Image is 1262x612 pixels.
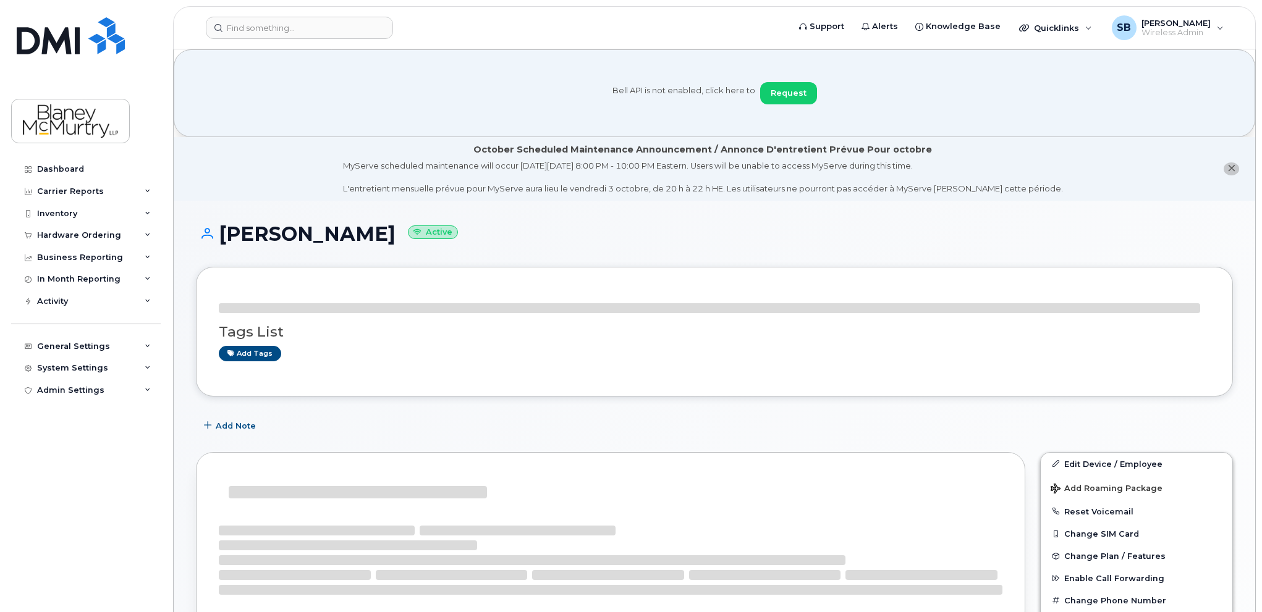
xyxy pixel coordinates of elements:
[1041,567,1232,589] button: Enable Call Forwarding
[408,225,458,240] small: Active
[1064,574,1164,583] span: Enable Call Forwarding
[219,324,1210,340] h3: Tags List
[1041,522,1232,545] button: Change SIM Card
[219,346,281,361] a: Add tags
[760,82,817,104] button: Request
[216,420,256,432] span: Add Note
[473,143,932,156] div: October Scheduled Maintenance Announcement / Annonce D'entretient Prévue Pour octobre
[1224,162,1239,175] button: close notification
[196,415,266,437] button: Add Note
[1041,589,1232,611] button: Change Phone Number
[1041,475,1232,500] button: Add Roaming Package
[771,87,807,99] span: Request
[1041,500,1232,522] button: Reset Voicemail
[1051,484,1162,495] span: Add Roaming Package
[1041,545,1232,567] button: Change Plan / Features
[196,223,1233,245] h1: [PERSON_NAME]
[1064,551,1166,561] span: Change Plan / Features
[343,160,1063,195] div: MyServe scheduled maintenance will occur [DATE][DATE] 8:00 PM - 10:00 PM Eastern. Users will be u...
[1041,453,1232,475] a: Edit Device / Employee
[612,85,755,104] span: Bell API is not enabled, click here to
